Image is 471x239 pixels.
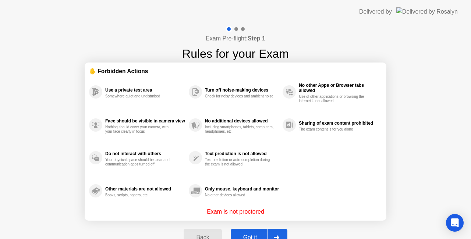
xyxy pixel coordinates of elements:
[105,94,175,99] div: Somewhere quiet and undisturbed
[205,125,275,134] div: Including smartphones, tablets, computers, headphones, etc.
[205,186,279,192] div: Only mouse, keyboard and monitor
[206,34,265,43] h4: Exam Pre-flight:
[105,151,185,156] div: Do not interact with others
[105,186,185,192] div: Other materials are not allowed
[105,125,175,134] div: Nothing should cover your camera, with your face clearly in focus
[299,83,378,93] div: No other Apps or Browser tabs allowed
[105,118,185,124] div: Face should be visible in camera view
[396,7,458,16] img: Delivered by Rosalyn
[207,207,264,216] p: Exam is not proctored
[446,214,464,232] div: Open Intercom Messenger
[205,151,279,156] div: Text prediction is not allowed
[248,35,265,42] b: Step 1
[299,121,378,126] div: Sharing of exam content prohibited
[359,7,392,16] div: Delivered by
[205,88,279,93] div: Turn off noise-making devices
[105,193,175,197] div: Books, scripts, papers, etc
[182,45,289,63] h1: Rules for your Exam
[299,94,368,103] div: Use of other applications or browsing the internet is not allowed
[205,158,275,167] div: Text prediction or auto-completion during the exam is not allowed
[105,88,185,93] div: Use a private test area
[299,127,368,132] div: The exam content is for you alone
[89,67,382,75] div: ✋ Forbidden Actions
[205,94,275,99] div: Check for noisy devices and ambient noise
[205,118,279,124] div: No additional devices allowed
[205,193,275,197] div: No other devices allowed
[105,158,175,167] div: Your physical space should be clear and communication apps turned off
